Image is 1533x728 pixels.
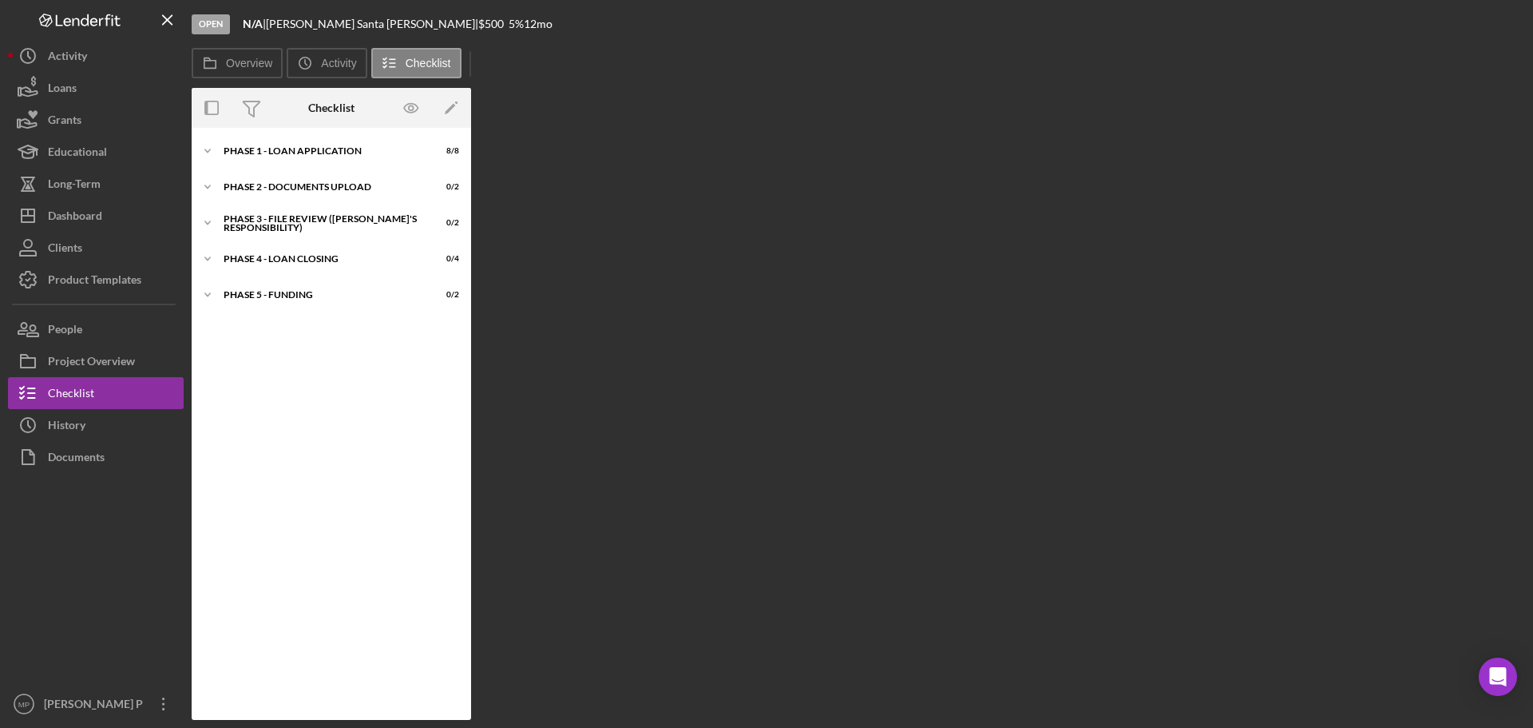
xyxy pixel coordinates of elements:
[8,232,184,264] button: Clients
[287,48,366,78] button: Activity
[226,57,272,70] label: Overview
[224,146,419,156] div: Phase 1 - Loan Application
[48,40,87,76] div: Activity
[430,146,459,156] div: 8 / 8
[8,104,184,136] button: Grants
[8,136,184,168] button: Educational
[40,688,144,724] div: [PERSON_NAME] P
[48,264,141,300] div: Product Templates
[1479,658,1517,696] div: Open Intercom Messenger
[8,409,184,441] button: History
[8,313,184,345] button: People
[48,313,82,349] div: People
[224,214,419,233] div: PHASE 3 - FILE REVIEW ([PERSON_NAME]'s Responsibility)
[524,18,553,30] div: 12 mo
[430,182,459,192] div: 0 / 2
[430,254,459,264] div: 0 / 4
[48,72,77,108] div: Loans
[243,18,266,30] div: |
[321,57,356,70] label: Activity
[224,182,419,192] div: Phase 2 - DOCUMENTS UPLOAD
[8,441,184,473] button: Documents
[8,168,184,200] button: Long-Term
[8,345,184,377] button: Project Overview
[48,200,102,236] div: Dashboard
[266,18,478,30] div: [PERSON_NAME] Santa [PERSON_NAME] |
[430,290,459,300] div: 0 / 2
[192,48,283,78] button: Overview
[509,18,524,30] div: 5 %
[48,232,82,268] div: Clients
[8,72,184,104] button: Loans
[8,688,184,720] button: MP[PERSON_NAME] P
[48,345,135,381] div: Project Overview
[430,218,459,228] div: 0 / 2
[224,254,419,264] div: PHASE 4 - LOAN CLOSING
[8,40,184,72] button: Activity
[48,104,81,140] div: Grants
[8,377,184,409] button: Checklist
[192,14,230,34] div: Open
[371,48,461,78] button: Checklist
[243,17,263,30] b: N/A
[308,101,355,114] div: Checklist
[48,377,94,413] div: Checklist
[224,290,419,300] div: Phase 5 - Funding
[48,168,101,204] div: Long-Term
[478,17,504,30] span: $500
[48,136,107,172] div: Educational
[406,57,451,70] label: Checklist
[8,264,184,296] button: Product Templates
[18,700,30,709] text: MP
[48,441,105,477] div: Documents
[8,200,184,232] button: Dashboard
[48,409,85,445] div: History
